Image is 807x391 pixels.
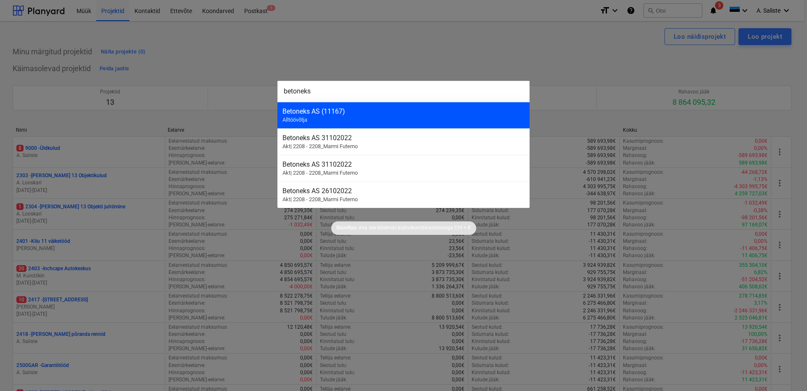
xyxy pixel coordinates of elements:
p: Ctrl + K [454,224,471,231]
div: Soovitus:Ava see kiiremini klahvikombinatsioonigaCtrl + K [331,221,476,235]
span: Alltöövõtja [282,117,307,123]
span: Akt | 2208 - 2208_Marmi Futerno [282,196,358,202]
div: Betoneks AS (11167) [282,107,525,115]
iframe: Chat Widget [765,351,807,391]
div: Betoneks AS 31102022Akt| 2208 - 2208_Marmi Futerno [277,155,530,181]
div: Betoneks AS 31102022 [282,160,525,168]
div: Betoneks AS 26102022 [282,187,525,195]
p: Soovitus: [336,224,357,231]
input: Otsi projekte, eelarveridu, lepinguid, akte, alltöövõtjaid... [277,81,530,102]
div: Betoneks AS (11167)Alltöövõtja [277,102,530,128]
span: Akt | 2208 - 2208_Marmi Futerno [282,143,358,149]
div: Betoneks AS 31102022 [282,134,525,142]
p: Ava see kiiremini klahvikombinatsiooniga [359,224,453,231]
div: Betoneks AS 31102022Akt| 2208 - 2208_Marmi Futerno [277,128,530,155]
span: Akt | 2208 - 2208_Marmi Futerno [282,170,358,176]
div: Betoneks AS 26102022Akt| 2208 - 2208_Marmi Futerno [277,181,530,208]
